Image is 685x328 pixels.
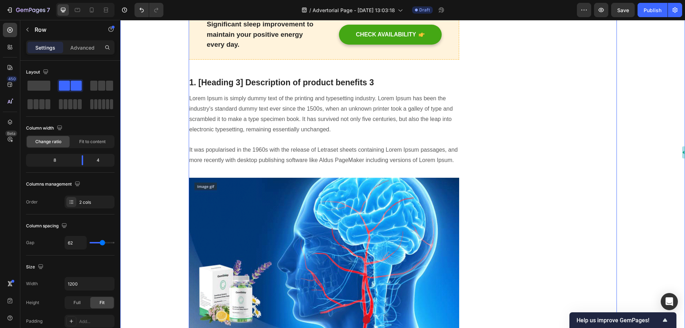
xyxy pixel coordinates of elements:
[35,25,95,34] p: Row
[100,299,105,306] span: Fit
[69,57,339,68] p: 1. [Heading 3] Description of product benefits 3
[26,299,39,306] div: Height
[120,20,685,328] iframe: Design area
[65,277,114,290] input: Auto
[79,199,113,206] div: 2 cols
[79,138,106,145] span: Fit to content
[661,293,678,310] div: Open Intercom Messenger
[35,138,61,145] span: Change ratio
[26,318,42,324] div: Padding
[236,10,296,19] div: CHECK AVAILABILITY
[26,221,68,231] div: Column spacing
[73,299,81,306] span: Full
[135,3,163,17] div: Undo/Redo
[3,3,53,17] button: 7
[219,5,322,25] button: CHECK AVAILABILITY
[65,236,86,249] input: Auto
[419,7,430,13] span: Draft
[26,123,64,133] div: Column width
[47,6,50,14] p: 7
[69,74,339,146] p: Lorem Ipsum is simply dummy text of the printing and typesetting industry. Lorem Ipsum has been t...
[26,180,82,189] div: Columns management
[68,158,339,310] img: Alt Image
[26,67,50,77] div: Layout
[70,44,95,51] p: Advanced
[577,317,661,324] span: Help us improve GemPages!
[26,281,38,287] div: Width
[79,318,113,325] div: Add...
[26,199,38,205] div: Order
[644,6,661,14] div: Publish
[611,3,635,17] button: Save
[26,262,45,272] div: Size
[27,155,76,165] div: 8
[26,239,34,246] div: Gap
[617,7,629,13] span: Save
[35,44,55,51] p: Settings
[5,131,17,136] div: Beta
[89,155,113,165] div: 4
[577,316,669,324] button: Show survey - Help us improve GemPages!
[313,6,395,14] span: Advertorial Page - [DATE] 13:03:18
[309,6,311,14] span: /
[638,3,668,17] button: Publish
[7,76,17,82] div: 450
